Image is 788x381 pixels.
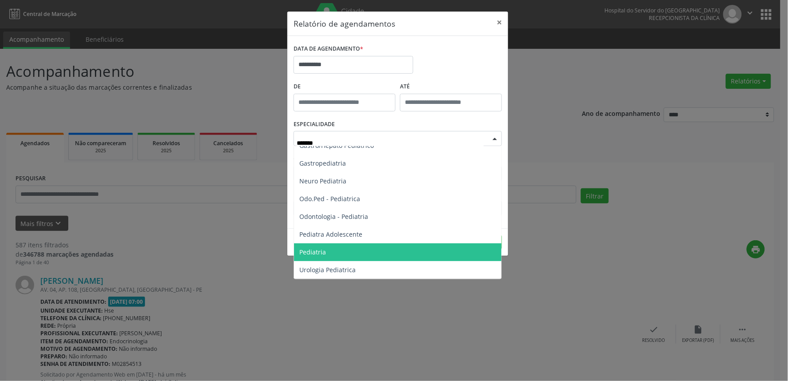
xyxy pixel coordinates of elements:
button: Close [490,12,508,33]
span: Pediatra Adolescente [299,230,362,238]
span: Urologia Pediatrica [299,266,356,274]
span: Gastropediatria [299,159,346,167]
span: Odo.Ped - Pediatrica [299,194,360,203]
span: Pediatria [299,248,326,256]
label: DATA DE AGENDAMENTO [294,42,363,56]
label: ATÉ [400,80,502,94]
h5: Relatório de agendamentos [294,18,395,29]
label: De [294,80,396,94]
label: ESPECIALIDADE [294,118,335,131]
span: Odontologia - Pediatria [299,212,368,221]
span: Neuro Pediatria [299,177,346,185]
